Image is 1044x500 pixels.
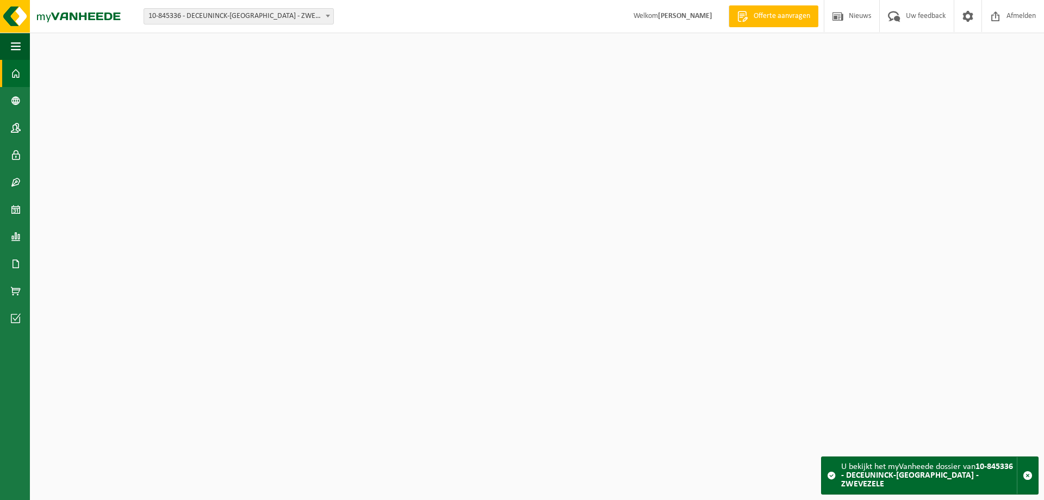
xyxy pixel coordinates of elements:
div: U bekijkt het myVanheede dossier van [841,457,1017,494]
strong: [PERSON_NAME] [658,12,712,20]
strong: 10-845336 - DECEUNINCK-[GEOGRAPHIC_DATA] - ZWEVEZELE [841,462,1013,489]
span: 10-845336 - DECEUNINCK-VIENNE - ZWEVEZELE [144,9,333,24]
span: Offerte aanvragen [751,11,813,22]
a: Offerte aanvragen [729,5,818,27]
span: 10-845336 - DECEUNINCK-VIENNE - ZWEVEZELE [144,8,334,24]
